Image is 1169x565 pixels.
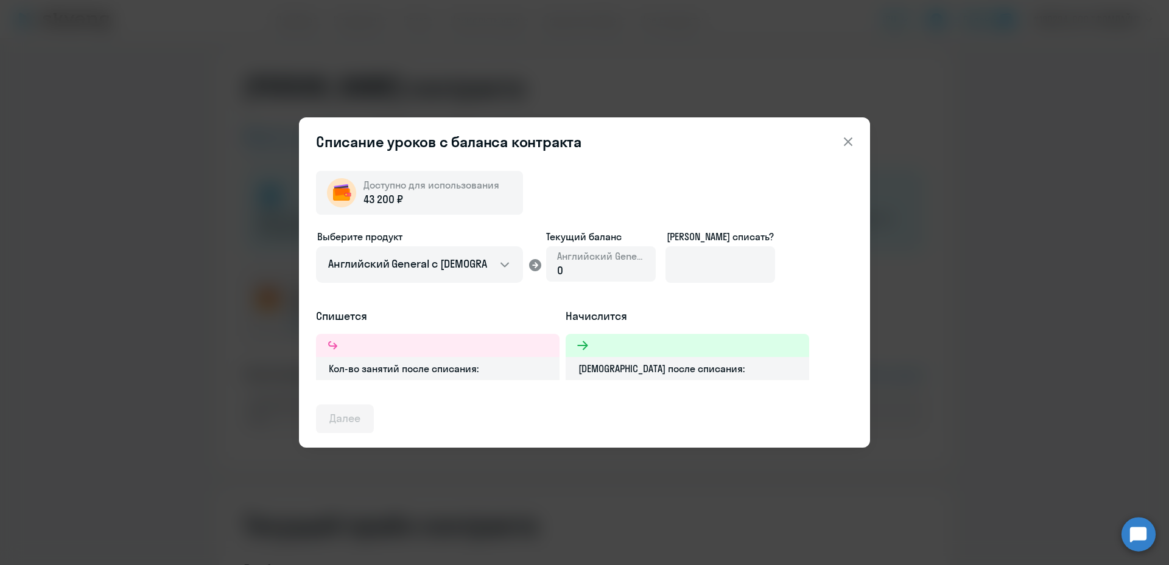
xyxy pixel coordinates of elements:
[557,263,563,277] span: 0
[363,179,499,191] span: Доступно для использования
[667,231,774,243] span: [PERSON_NAME] списать?
[566,308,809,324] h5: Начислится
[329,411,360,426] div: Далее
[316,357,560,380] div: Кол-во занятий после списания:
[363,192,403,207] span: 43 200 ₽
[316,308,560,324] h5: Спишется
[557,249,645,263] span: Английский General
[316,404,374,434] button: Далее
[327,178,356,207] img: wallet-circle.png
[566,357,809,380] div: [DEMOGRAPHIC_DATA] после списания:
[317,231,402,243] span: Выберите продукт
[299,132,870,151] header: Списание уроков с баланса контракта
[546,229,656,244] span: Текущий баланс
